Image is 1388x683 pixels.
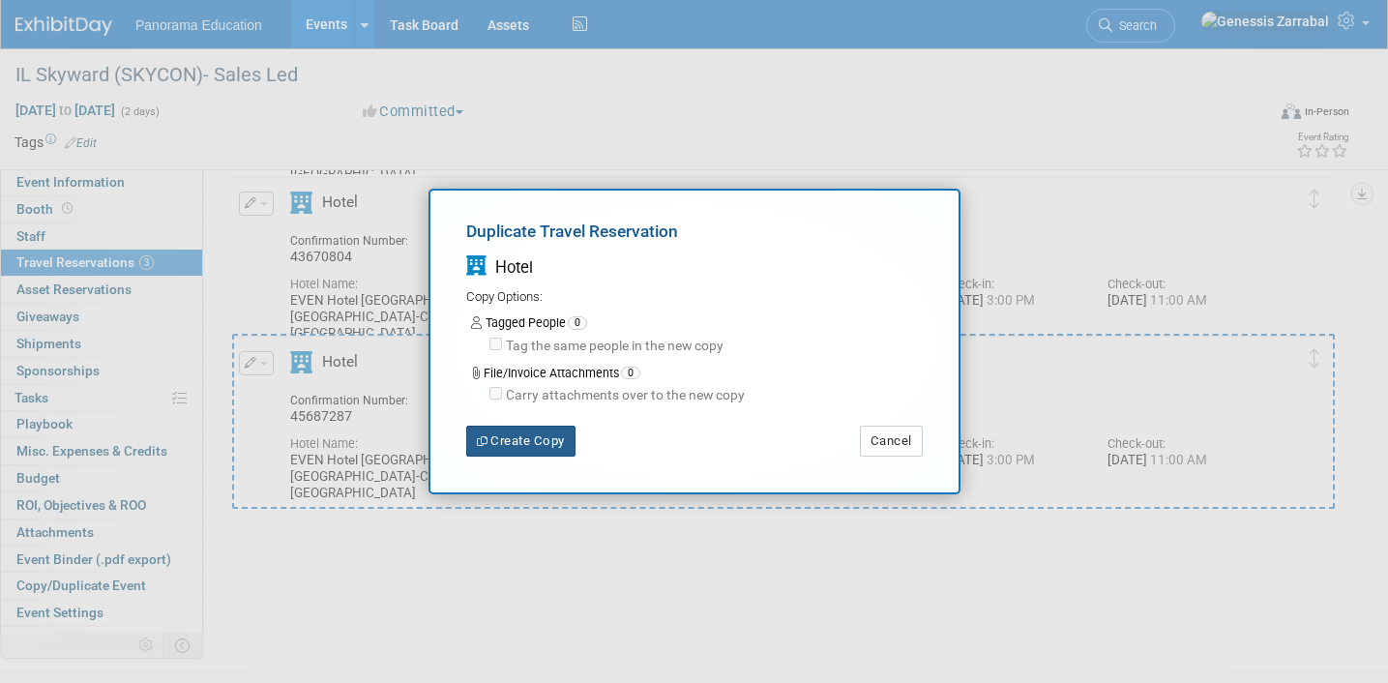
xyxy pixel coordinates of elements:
div: Copy Options: [466,288,923,307]
div: File/Invoice Attachments [471,365,923,382]
button: Create Copy [466,426,576,457]
div: Duplicate Travel Reservation [466,220,923,252]
span: 0 [568,316,587,330]
span: 0 [621,367,640,380]
label: Tag the same people in the new copy [502,337,724,356]
span: Hotel [495,258,533,277]
i: Hotel [466,256,487,277]
button: Cancel [860,426,923,457]
div: Tagged People [471,314,923,332]
label: Carry attachments over to the new copy [502,386,745,405]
